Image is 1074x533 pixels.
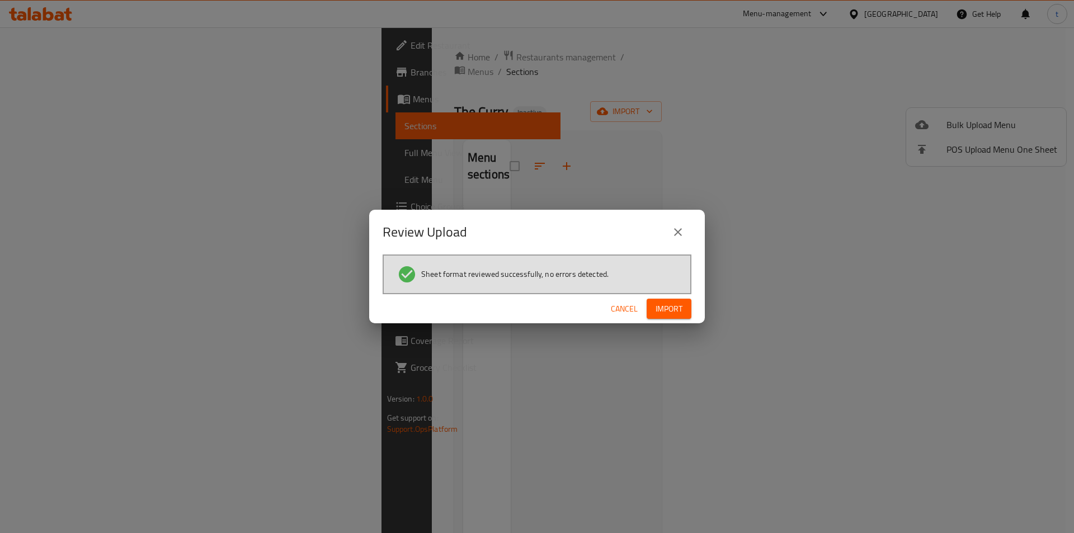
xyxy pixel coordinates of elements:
[611,302,638,316] span: Cancel
[606,299,642,319] button: Cancel
[421,268,609,280] span: Sheet format reviewed successfully, no errors detected.
[665,219,691,246] button: close
[383,223,467,241] h2: Review Upload
[647,299,691,319] button: Import
[656,302,682,316] span: Import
